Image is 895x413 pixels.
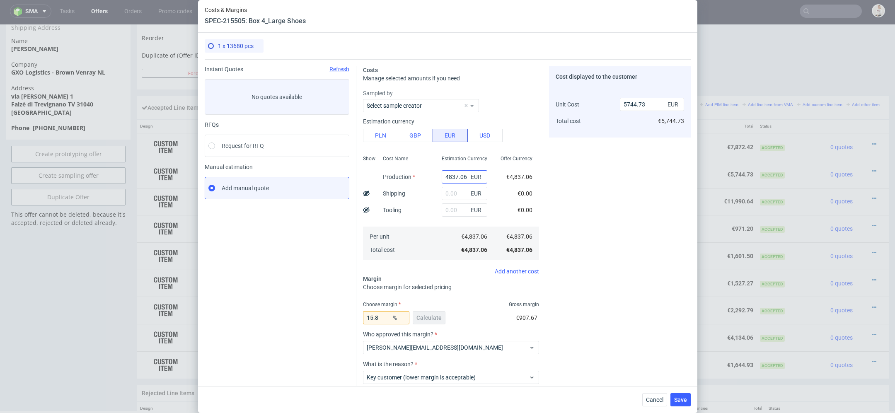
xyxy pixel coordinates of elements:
td: €11,990.64 [588,164,646,191]
a: QEGG [225,310,241,316]
th: Design [137,377,217,391]
strong: Phone [PHONE_NUMBER] [11,99,85,107]
a: SAFG [225,228,240,235]
span: Accepted [760,256,785,263]
span: SPEC- 215505 [312,143,343,150]
label: Shipping [383,190,405,197]
td: 1 x 5760 [479,245,530,273]
td: €0.00 [646,191,699,218]
td: €4,134.06 [588,299,646,327]
label: Who approved this margin? [363,331,539,338]
td: €11,990.64 [531,164,588,191]
span: EUR [469,204,486,216]
span: 1 x 13680 pcs [218,43,254,49]
td: €7,872.42 [531,109,588,136]
strong: [GEOGRAPHIC_DATA] [11,84,72,92]
small: Add PIM line item [700,78,738,82]
span: SPEC- 215504 [307,116,337,122]
span: Key customer (lower margin is acceptable) [367,373,529,382]
span: €0.00 [518,207,532,213]
a: GGJW [225,147,242,153]
td: Duplicate of (Offer ID) [142,24,285,43]
span: Accepted [760,202,785,208]
th: Quant. [479,95,530,109]
th: Dependencies [662,377,711,391]
div: Custom • Custom [262,304,476,321]
th: Net Total [588,95,646,109]
input: 0.00 [442,170,487,184]
td: €0.00 [646,299,699,327]
span: Show [363,155,375,162]
span: Manual estimation [205,164,349,170]
span: 0 quotes [830,201,853,208]
td: €971.20 [699,191,756,218]
div: Custom • Custom [262,223,476,240]
span: EUR [666,99,682,110]
td: €2,292.79 [588,272,646,299]
input: Only numbers [293,25,494,37]
span: 0 quotes [830,283,853,289]
button: Save [670,393,691,406]
span: Cancel [646,397,663,403]
span: Name [11,12,126,21]
td: €0.00 [646,136,699,164]
small: Add custom line item [797,78,842,82]
span: Per unit [370,233,389,240]
th: Total [711,377,765,391]
span: €4,837.06 [506,174,532,180]
th: Name [259,95,479,109]
label: Sampled by [363,89,539,97]
span: Costs [363,67,378,73]
th: ID [217,377,257,391]
label: What is the reason? [363,361,539,367]
button: GBP [398,129,433,142]
th: Design [137,95,222,109]
strong: GXO Logistics - Brown Venray NL [11,44,105,52]
td: €1,644.93 [531,327,588,354]
span: Save [674,397,687,403]
span: SPEC- 215507 [314,198,345,204]
button: USD [467,129,503,142]
div: Add another cost [363,268,539,275]
td: 1 x 11520 [479,299,530,327]
td: €0.00 [646,245,699,273]
span: SPEC- 215510 [305,252,336,258]
td: €1,601.50 [699,218,756,245]
a: Create sampling offer [11,143,126,159]
span: Box 16_T-shirts [262,224,301,232]
span: Address [11,60,126,68]
span: €4,837.06 [506,233,532,240]
td: 1 x 5760 [479,191,530,218]
span: 0 quotes [830,147,853,153]
td: €0.00 [646,327,699,354]
span: Choose margin for selected pricing [363,284,452,290]
label: Choose margin [363,302,401,307]
span: % [391,312,408,324]
span: Margin [363,275,382,282]
span: Accepted [760,147,785,154]
td: 1 x 19440 [479,109,530,136]
div: Custom • Custom [262,196,476,213]
span: SPEC- 215498 [322,306,352,313]
th: Unit Price [553,377,607,391]
span: €0.00 [518,190,532,197]
td: €1,644.93 [588,327,646,354]
td: €1,527.27 [588,245,646,273]
td: €0.00 [646,164,699,191]
span: Box 17_Clothing [262,251,304,259]
span: 0 quotes [830,337,853,344]
td: 1 x 7200 [479,218,530,245]
td: €971.20 [588,191,646,218]
label: Production [383,174,415,180]
td: €7,872.42 [588,109,646,136]
span: Total cost [370,246,395,253]
span: €907.67 [516,314,537,321]
div: Instant Quotes [205,66,349,72]
span: Unit Cost [556,101,579,108]
span: 0 quotes [830,256,853,262]
span: €5,744.73 [658,118,684,124]
span: EUR [469,188,486,199]
span: Box 15_Accessories [262,196,313,205]
button: Cancel [642,393,667,406]
td: 1 x 1200 [479,327,530,354]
